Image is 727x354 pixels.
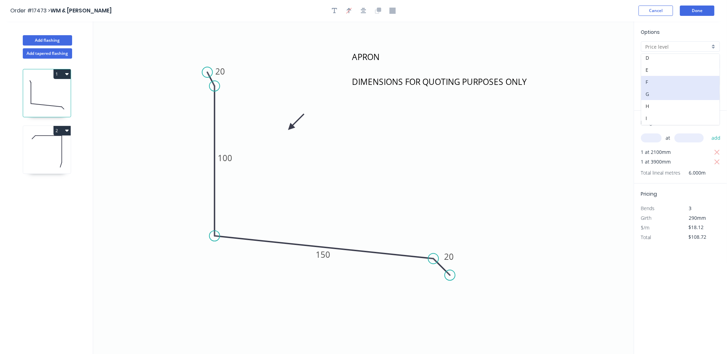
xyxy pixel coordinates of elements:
span: at [666,133,670,143]
span: Girth [641,215,652,221]
button: 1 [53,69,71,79]
span: 6.000m [681,168,706,178]
span: 1 at 3900mm [641,157,671,167]
span: Pricing [641,190,657,197]
div: I [641,112,720,124]
span: 290mm [689,215,706,221]
button: Add tapered flashing [23,48,72,59]
button: Cancel [639,6,673,16]
span: Total lineal metres [641,168,681,178]
span: Options [641,29,660,36]
tspan: 100 [218,153,232,164]
span: Bends [641,205,655,212]
button: Done [680,6,715,16]
input: Price level [646,43,710,50]
tspan: 20 [444,251,454,262]
tspan: 150 [316,249,330,260]
span: 3 [689,205,692,212]
textarea: APRON DIMENSIONS FOR QUOTING PURPOSES ONLY [351,49,530,116]
span: Order #17473 > [10,7,50,14]
div: D [641,52,720,64]
tspan: 20 [215,66,225,77]
div: E [641,64,720,76]
div: H [641,100,720,112]
span: WM & [PERSON_NAME] [50,7,112,14]
span: Total [641,234,651,240]
button: 2 [53,126,71,136]
div: F [641,76,720,88]
button: Add flashing [23,35,72,46]
div: G [641,88,720,100]
span: $/m [641,224,650,231]
span: 1 at 2100mm [641,147,671,157]
button: add [708,132,724,144]
div: J [641,124,720,136]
